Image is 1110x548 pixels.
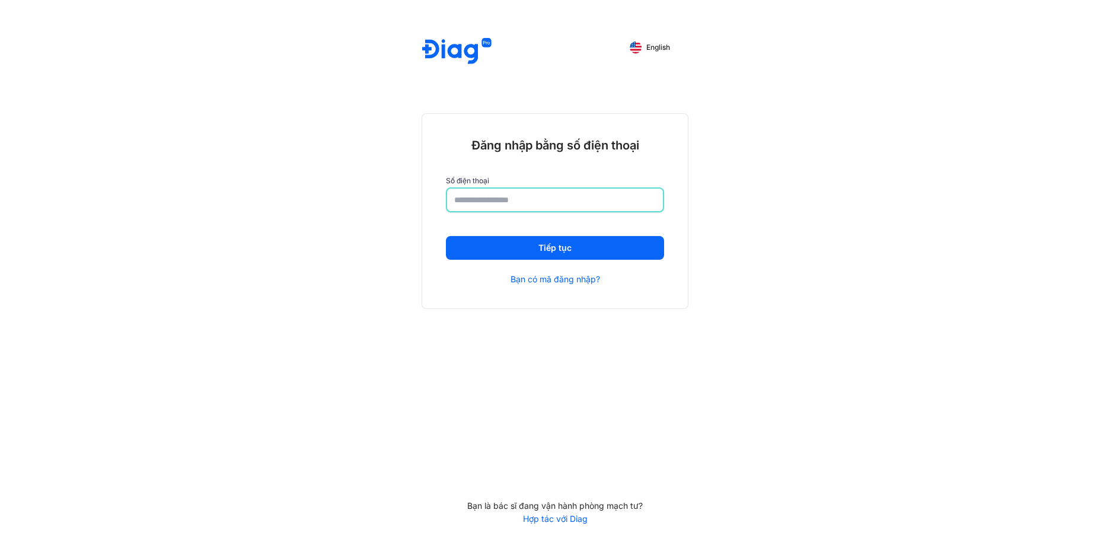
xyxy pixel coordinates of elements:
[511,274,600,285] a: Bạn có mã đăng nhập?
[630,42,642,53] img: English
[446,236,664,260] button: Tiếp tục
[646,43,670,52] span: English
[446,177,664,185] label: Số điện thoại
[446,138,664,153] div: Đăng nhập bằng số điện thoại
[422,38,492,66] img: logo
[422,501,688,511] div: Bạn là bác sĩ đang vận hành phòng mạch tư?
[422,514,688,524] a: Hợp tác với Diag
[621,38,678,57] button: English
